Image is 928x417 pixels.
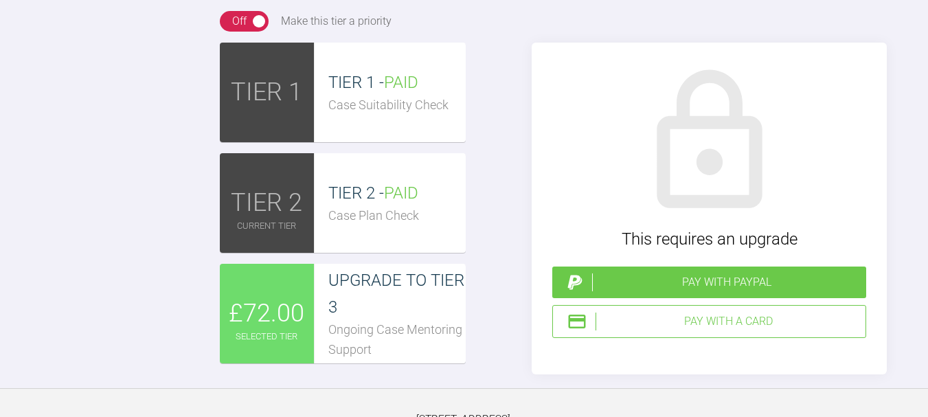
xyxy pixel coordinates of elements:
[328,320,466,360] div: Ongoing Case Mentoring Support
[328,183,418,203] span: TIER 2 -
[631,63,789,221] img: lock.6dc949b6.svg
[384,183,418,203] span: PAID
[328,271,464,316] span: UPGRADE TO TIER 3
[596,313,860,330] div: Pay with a Card
[231,73,302,113] span: TIER 1
[328,73,418,92] span: TIER 1 -
[281,12,392,30] div: Make this tier a priority
[232,12,247,30] div: Off
[384,73,418,92] span: PAID
[328,206,466,226] div: Case Plan Check
[592,273,861,291] div: Pay with PayPal
[231,183,302,223] span: TIER 2
[328,95,466,115] div: Case Suitability Check
[229,294,304,334] span: £72.00
[567,311,587,332] img: stripeIcon.ae7d7783.svg
[552,226,866,252] div: This requires an upgrade
[565,272,585,293] img: paypal.a7a4ce45.svg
